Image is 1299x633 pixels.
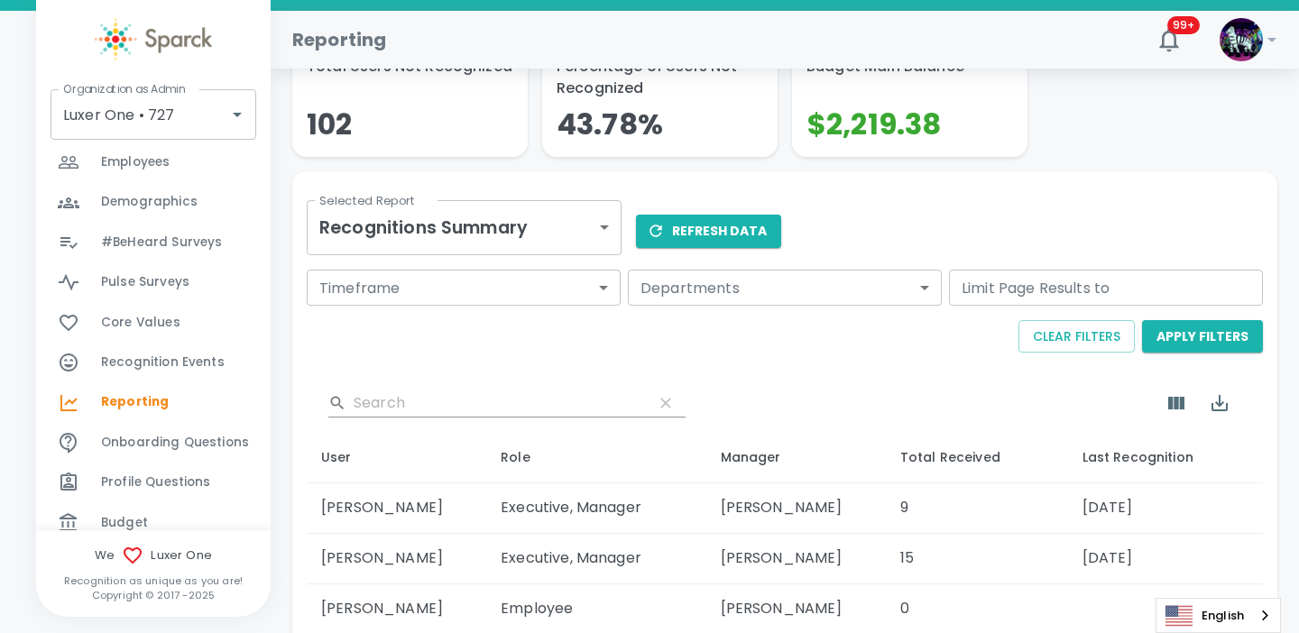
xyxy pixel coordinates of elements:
span: Core Values [101,314,180,332]
button: Open [225,102,250,127]
a: Sparck logo [36,18,271,60]
h1: Reporting [292,25,386,54]
span: Profile Questions [101,473,211,491]
img: Sparck logo [95,18,212,60]
button: 99+ [1147,18,1191,61]
a: Demographics [36,182,271,222]
button: Show Columns [1155,381,1198,425]
div: MANAGEMENT [36,103,271,550]
span: Demographics [101,193,198,211]
td: [PERSON_NAME] [307,533,486,583]
span: Reporting [101,393,169,411]
h4: 43.78% [557,106,763,142]
label: Selected Report [319,192,415,209]
input: Search [354,389,639,417]
td: [PERSON_NAME] [706,483,886,534]
td: Executive, Manager [486,533,705,583]
div: Last Recognition [1082,446,1248,468]
a: Budget [36,503,271,543]
div: Recognitions Summary [307,200,622,255]
aside: Language selected: English [1156,598,1281,633]
button: Export [1198,381,1241,425]
svg: Search [328,394,346,412]
div: Total Received [900,446,1054,468]
div: Language [1156,598,1281,633]
div: Manager [721,446,871,468]
td: [PERSON_NAME] [706,533,886,583]
span: Onboarding Questions [101,434,249,452]
td: [DATE] [1068,533,1263,583]
a: Core Values [36,303,271,343]
a: #BeHeard Surveys [36,223,271,262]
td: [PERSON_NAME] [307,483,486,534]
p: Copyright © 2017 - 2025 [36,588,271,602]
td: [DATE] [1068,483,1263,534]
span: Budget [101,514,148,532]
span: We Luxer One [36,545,271,566]
span: $2,219.38 [806,104,941,144]
div: User [321,446,472,468]
a: Pulse Surveys [36,262,271,302]
h4: 102 [307,106,513,142]
img: Picture of Sparck [1220,18,1263,61]
td: 15 [886,533,1068,583]
span: 99+ [1167,16,1200,34]
span: Recognition Events [101,353,225,372]
button: Apply Filters [1142,320,1263,353]
p: Percentage of Users Not Recognized [557,56,763,99]
span: Pulse Surveys [101,273,189,291]
a: Onboarding Questions [36,423,271,463]
button: Clear Filters [1018,320,1135,353]
a: Recognition Events [36,343,271,382]
div: Role [501,446,691,468]
a: Employees [36,142,271,182]
p: Recognition as unique as you are! [36,573,271,588]
span: #BeHeard Surveys [101,234,222,252]
span: Employees [101,153,170,171]
a: English [1156,599,1280,632]
a: Profile Questions [36,463,271,502]
label: Organization as Admin [63,81,185,96]
td: Executive, Manager [486,483,705,534]
button: Refresh Data [636,215,781,248]
a: Reporting [36,382,271,422]
td: 9 [886,483,1068,534]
